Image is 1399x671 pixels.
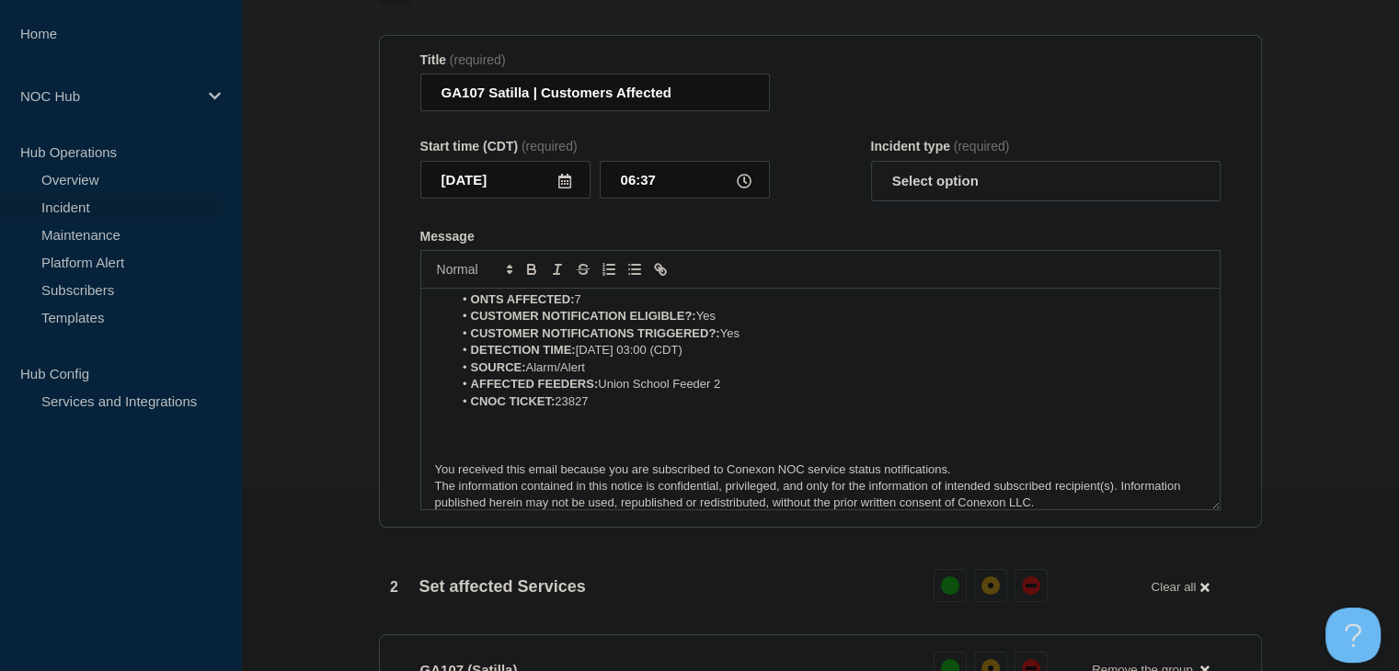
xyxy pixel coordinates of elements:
[600,161,770,199] input: HH:MM
[429,258,519,280] span: Font size
[379,572,586,603] div: Set affected Services
[471,394,556,408] strong: CNOC TICKET:
[1140,569,1220,605] button: Clear all
[435,461,1206,478] p: You received this email because you are subscribed to Conexon NOC service status notifications.
[871,161,1221,201] select: Incident type
[20,88,197,104] p: NOC Hub
[871,139,1221,154] div: Incident type
[941,576,959,595] div: up
[453,308,1206,324] li: Yes
[420,161,591,199] input: YYYY-MM-DD
[954,139,1010,154] span: (required)
[453,342,1206,358] li: [DATE] 03:00 (CDT)
[453,325,1206,342] li: Yes
[453,359,1206,376] li: Alarm/Alert
[934,569,967,602] button: up
[545,258,570,280] button: Toggle italic text
[420,139,770,154] div: Start time (CDT)
[453,376,1206,392] li: Union School Feeder 2
[379,572,410,603] span: 2
[420,229,1221,244] div: Message
[981,576,1000,595] div: affected
[471,343,576,357] strong: DETECTION TIME:
[570,258,596,280] button: Toggle strikethrough text
[471,326,720,340] strong: CUSTOMER NOTIFICATIONS TRIGGERED?:
[453,393,1206,410] li: 23827
[453,291,1206,308] li: 7
[648,258,673,280] button: Toggle link
[471,377,599,391] strong: AFFECTED FEEDERS:
[522,139,578,154] span: (required)
[974,569,1007,602] button: affected
[471,309,696,323] strong: CUSTOMER NOTIFICATION ELIGIBLE?:
[519,258,545,280] button: Toggle bold text
[471,360,526,374] strong: SOURCE:
[450,52,506,67] span: (required)
[420,74,770,111] input: Title
[420,52,770,67] div: Title
[1325,608,1381,663] iframe: Help Scout Beacon - Open
[1022,576,1040,595] div: down
[421,289,1220,509] div: Message
[471,292,575,306] strong: ONTS AFFECTED:
[622,258,648,280] button: Toggle bulleted list
[435,478,1206,512] p: The information contained in this notice is confidential, privileged, and only for the informatio...
[596,258,622,280] button: Toggle ordered list
[1015,569,1048,602] button: down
